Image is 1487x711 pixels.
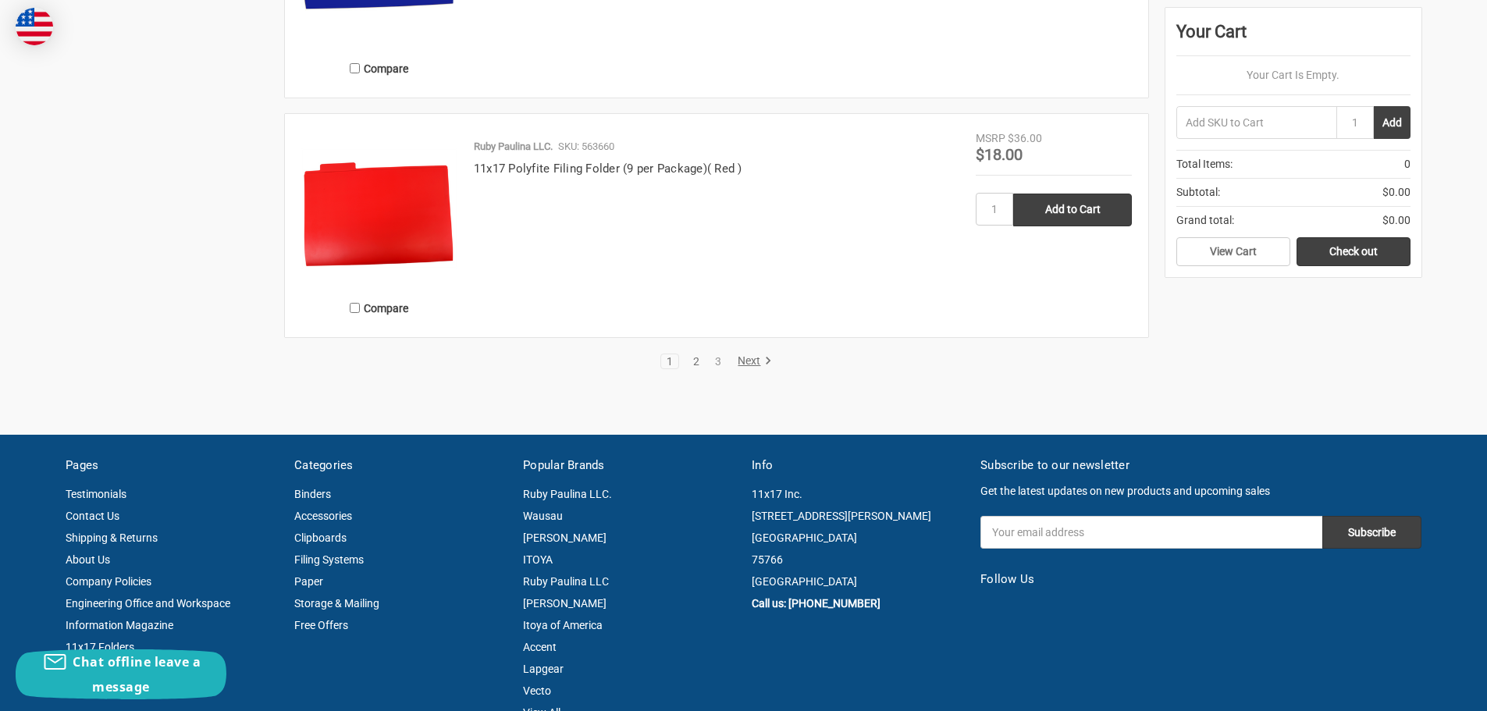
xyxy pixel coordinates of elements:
[523,553,553,566] a: ITOYA
[980,516,1322,549] input: Your email address
[16,8,53,45] img: duty and tax information for United States
[558,139,614,155] p: SKU: 563660
[66,531,158,544] a: Shipping & Returns
[980,457,1421,475] h5: Subscribe to our newsletter
[1297,237,1411,267] a: Check out
[350,303,360,313] input: Compare
[1176,237,1290,267] a: View Cart
[732,354,772,368] a: Next
[294,510,352,522] a: Accessories
[294,575,323,588] a: Paper
[66,553,110,566] a: About Us
[66,575,151,588] a: Company Policies
[980,571,1421,588] h5: Follow Us
[1176,106,1336,139] input: Add SKU to Cart
[1322,516,1421,549] input: Subscribe
[294,488,331,500] a: Binders
[1382,212,1411,229] span: $0.00
[350,63,360,73] input: Compare
[523,531,607,544] a: [PERSON_NAME]
[1008,132,1042,144] span: $36.00
[1176,212,1234,229] span: Grand total:
[73,653,201,695] span: Chat offline leave a message
[752,457,964,475] h5: Info
[523,510,563,522] a: Wausau
[661,356,678,367] a: 1
[66,510,119,522] a: Contact Us
[980,483,1421,499] p: Get the latest updates on new products and upcoming sales
[523,619,603,631] a: Itoya of America
[710,356,727,367] a: 3
[1176,67,1411,84] p: Your Cart Is Empty.
[752,597,880,610] a: Call us: [PHONE_NUMBER]
[294,553,364,566] a: Filing Systems
[523,684,551,697] a: Vecto
[1358,669,1487,711] iframe: Google Customer Reviews
[523,457,735,475] h5: Popular Brands
[294,457,507,475] h5: Categories
[66,597,230,631] a: Engineering Office and Workspace Information Magazine
[474,162,742,176] a: 11x17 Polyfite Filing Folder (9 per Package)( Red )
[294,531,347,544] a: Clipboards
[523,597,607,610] a: [PERSON_NAME]
[1176,184,1220,201] span: Subtotal:
[752,483,964,592] address: 11x17 Inc. [STREET_ADDRESS][PERSON_NAME] [GEOGRAPHIC_DATA] 75766 [GEOGRAPHIC_DATA]
[294,597,379,610] a: Storage & Mailing
[16,649,226,699] button: Chat offline leave a message
[976,145,1023,164] span: $18.00
[301,295,457,321] label: Compare
[1374,106,1411,139] button: Add
[976,130,1005,147] div: MSRP
[523,488,612,500] a: Ruby Paulina LLC.
[66,457,278,475] h5: Pages
[1404,156,1411,172] span: 0
[474,139,553,155] p: Ruby Paulina LLC.
[1013,194,1132,226] input: Add to Cart
[523,663,564,675] a: Lapgear
[301,130,457,286] img: 11x17 Polyfite Filing Folder (9 per Package)( Red )
[66,488,126,500] a: Testimonials
[294,619,348,631] a: Free Offers
[1382,184,1411,201] span: $0.00
[688,356,705,367] a: 2
[523,575,609,588] a: Ruby Paulina LLC
[1176,19,1411,56] div: Your Cart
[301,55,457,81] label: Compare
[523,641,557,653] a: Accent
[66,641,134,653] a: 11x17 Folders
[1176,156,1233,172] span: Total Items:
